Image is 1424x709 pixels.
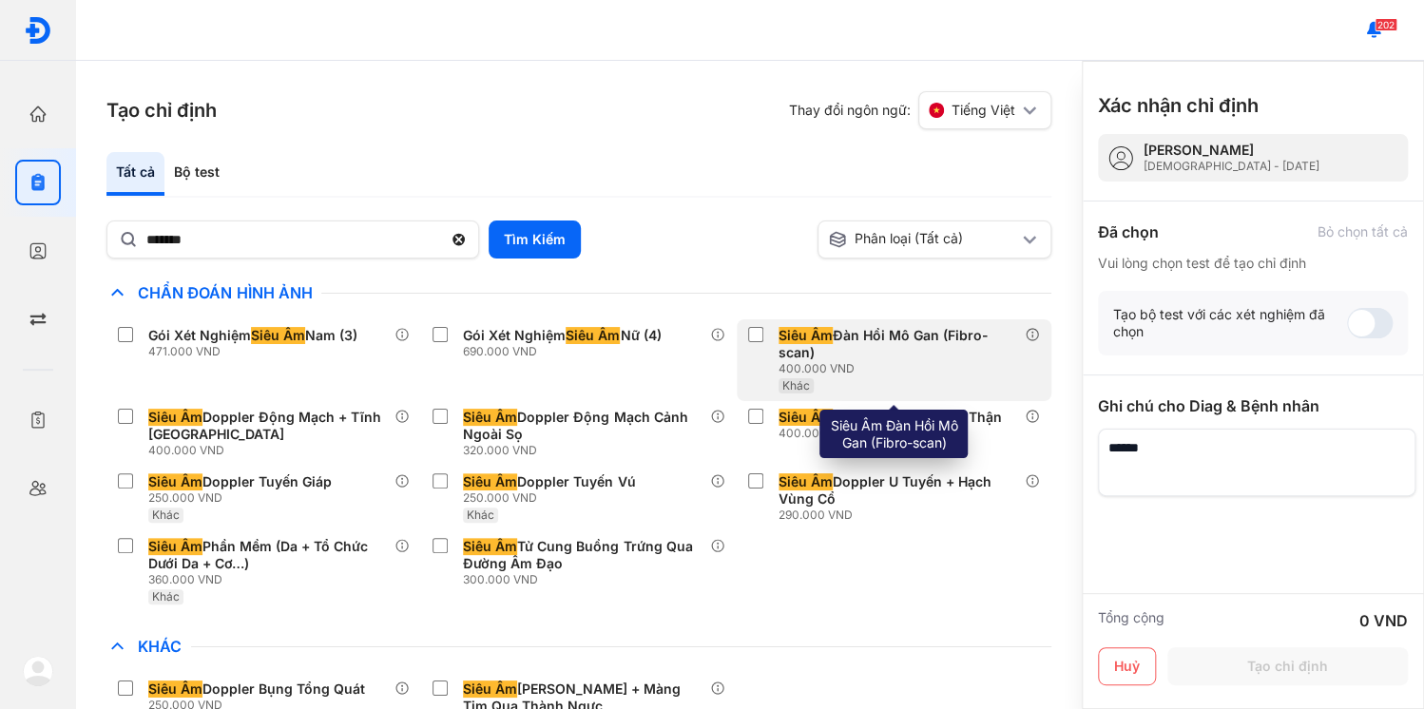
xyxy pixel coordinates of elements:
[1098,92,1259,119] h3: Xác nhận chỉ định
[148,473,202,490] span: Siêu Âm
[463,473,635,490] div: Doppler Tuyến Vú
[148,572,394,587] div: 360.000 VND
[148,409,387,443] div: Doppler Động Mạch + Tĩnh [GEOGRAPHIC_DATA]
[828,230,1019,249] div: Phân loại (Tất cả)
[779,473,1017,508] div: Doppler U Tuyến + Hạch Vùng Cổ
[148,680,202,698] span: Siêu Âm
[251,327,305,344] span: Siêu Âm
[467,508,494,522] span: Khác
[164,152,229,196] div: Bộ test
[148,443,394,458] div: 400.000 VND
[779,409,833,426] span: Siêu Âm
[489,220,581,259] button: Tìm Kiếm
[1167,647,1408,685] button: Tạo chỉ định
[148,409,202,426] span: Siêu Âm
[463,409,702,443] div: Doppler Động Mạch Cảnh Ngoài Sọ
[1144,159,1319,174] div: [DEMOGRAPHIC_DATA] - [DATE]
[463,538,702,572] div: Tử Cung Buồng Trứng Qua Đường Âm Đạo
[1375,18,1397,31] span: 202
[148,538,202,555] span: Siêu Âm
[148,490,339,506] div: 250.000 VND
[1113,306,1347,340] div: Tạo bộ test với các xét nghiệm đã chọn
[148,473,332,490] div: Doppler Tuyến Giáp
[152,508,180,522] span: Khác
[789,91,1051,129] div: Thay đổi ngôn ngữ:
[779,473,833,490] span: Siêu Âm
[463,538,517,555] span: Siêu Âm
[1098,647,1156,685] button: Huỷ
[1318,223,1408,240] div: Bỏ chọn tất cả
[148,327,357,344] div: Gói Xét Nghiệm Nam (3)
[128,637,191,656] span: Khác
[463,409,517,426] span: Siêu Âm
[1098,220,1159,243] div: Đã chọn
[779,361,1025,376] div: 400.000 VND
[128,283,321,302] span: Chẩn Đoán Hình Ảnh
[463,344,668,359] div: 690.000 VND
[779,409,1002,426] div: Doppler Động Mạch Thận
[148,538,387,572] div: Phần Mềm (Da + Tổ Chức Dưới Da + Cơ…)
[24,16,52,45] img: logo
[463,473,517,490] span: Siêu Âm
[1098,255,1408,272] div: Vui lòng chọn test để tạo chỉ định
[152,589,180,604] span: Khác
[106,97,217,124] h3: Tạo chỉ định
[779,508,1025,523] div: 290.000 VND
[782,378,810,393] span: Khác
[779,327,833,344] span: Siêu Âm
[1098,394,1408,417] div: Ghi chú cho Diag & Bệnh nhân
[1359,609,1408,632] div: 0 VND
[148,680,365,698] div: Doppler Bụng Tổng Quát
[779,327,1017,361] div: Đàn Hồi Mô Gan (Fibro-scan)
[952,102,1015,119] span: Tiếng Việt
[463,490,643,506] div: 250.000 VND
[463,327,661,344] div: Gói Xét Nghiệm Nữ (4)
[566,327,620,344] span: Siêu Âm
[779,426,1010,441] div: 400.000 VND
[106,152,164,196] div: Tất cả
[463,443,709,458] div: 320.000 VND
[1144,142,1319,159] div: [PERSON_NAME]
[23,656,53,686] img: logo
[148,344,365,359] div: 471.000 VND
[1098,609,1164,632] div: Tổng cộng
[463,680,517,698] span: Siêu Âm
[463,572,709,587] div: 300.000 VND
